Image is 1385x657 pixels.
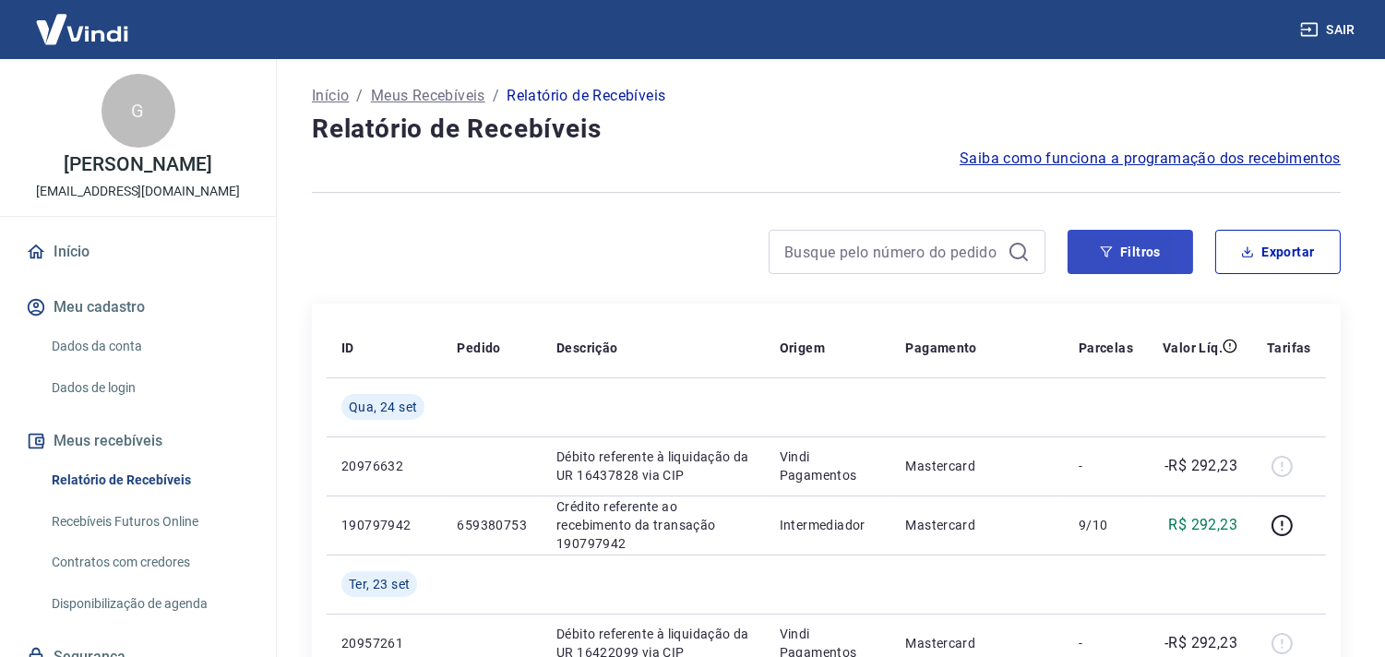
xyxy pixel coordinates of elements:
[36,182,240,201] p: [EMAIL_ADDRESS][DOMAIN_NAME]
[349,575,410,593] span: Ter, 23 set
[905,339,977,357] p: Pagamento
[44,369,254,407] a: Dados de login
[341,634,427,652] p: 20957261
[507,85,665,107] p: Relatório de Recebíveis
[556,448,750,484] p: Débito referente à liquidação da UR 16437828 via CIP
[556,339,618,357] p: Descrição
[457,516,527,534] p: 659380753
[1079,634,1133,652] p: -
[44,544,254,581] a: Contratos com credores
[341,339,354,357] p: ID
[960,148,1341,170] a: Saiba como funciona a programação dos recebimentos
[1079,457,1133,475] p: -
[44,503,254,541] a: Recebíveis Futuros Online
[905,634,1049,652] p: Mastercard
[101,74,175,148] div: G
[22,232,254,272] a: Início
[556,497,750,553] p: Crédito referente ao recebimento da transação 190797942
[312,85,349,107] a: Início
[349,398,417,416] span: Qua, 24 set
[44,585,254,623] a: Disponibilização de agenda
[371,85,485,107] a: Meus Recebíveis
[493,85,499,107] p: /
[784,238,1000,266] input: Busque pelo número do pedido
[457,339,500,357] p: Pedido
[22,287,254,328] button: Meu cadastro
[44,461,254,499] a: Relatório de Recebíveis
[64,155,211,174] p: [PERSON_NAME]
[44,328,254,365] a: Dados da conta
[1169,514,1238,536] p: R$ 292,23
[780,516,877,534] p: Intermediador
[1079,516,1133,534] p: 9/10
[341,516,427,534] p: 190797942
[905,516,1049,534] p: Mastercard
[1163,339,1223,357] p: Valor Líq.
[1079,339,1133,357] p: Parcelas
[780,339,825,357] p: Origem
[22,1,142,57] img: Vindi
[341,457,427,475] p: 20976632
[312,111,1341,148] h4: Relatório de Recebíveis
[1215,230,1341,274] button: Exportar
[1267,339,1311,357] p: Tarifas
[1068,230,1193,274] button: Filtros
[1164,632,1237,654] p: -R$ 292,23
[780,448,877,484] p: Vindi Pagamentos
[1164,455,1237,477] p: -R$ 292,23
[356,85,363,107] p: /
[1296,13,1363,47] button: Sair
[22,421,254,461] button: Meus recebíveis
[905,457,1049,475] p: Mastercard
